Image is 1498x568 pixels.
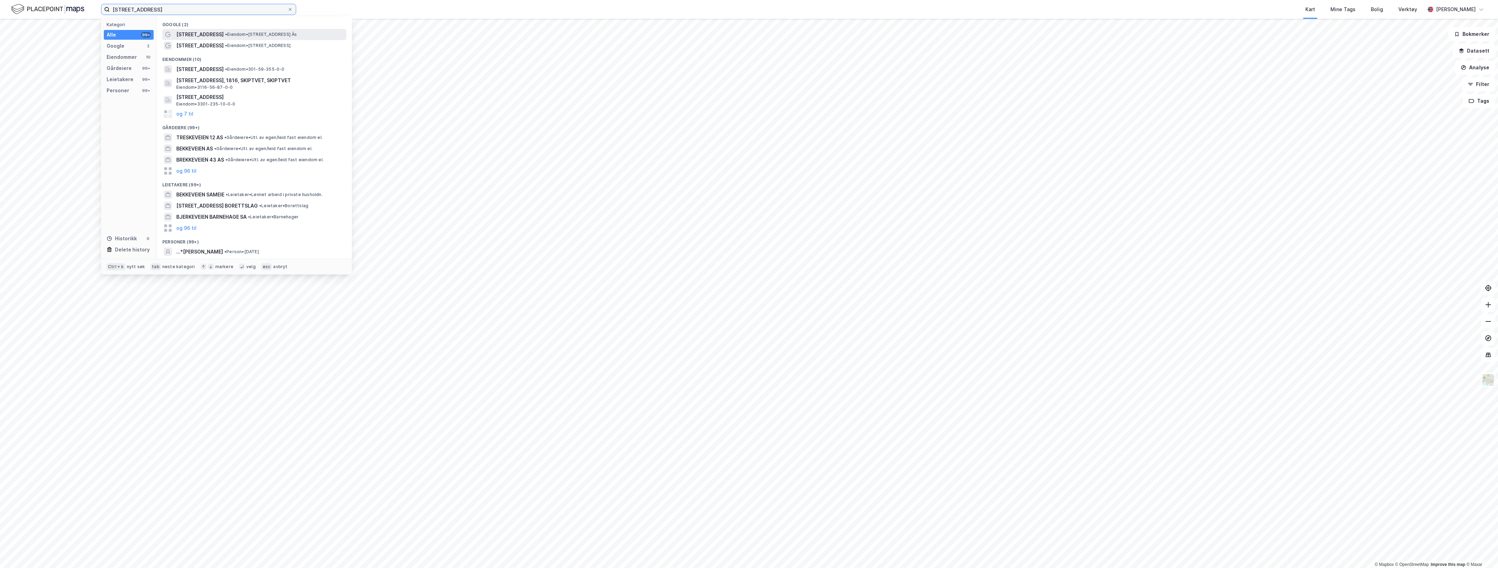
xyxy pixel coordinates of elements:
div: Bolig [1371,5,1383,14]
div: Google (2) [157,16,352,29]
div: Alle [107,31,116,39]
img: Z [1482,373,1495,387]
span: Leietaker • Barnehager [248,214,299,220]
span: • [226,192,228,197]
div: Delete history [115,246,150,254]
button: Analyse [1455,61,1495,75]
span: ...*[PERSON_NAME] [176,248,223,256]
button: og 96 til [176,167,196,175]
span: • [225,157,227,162]
span: BEKKEVEIEN SAMEIE [176,190,224,199]
div: Personer [107,86,129,95]
div: 10 [145,54,151,60]
div: Mine Tags [1330,5,1356,14]
span: • [225,43,227,48]
span: • [225,32,227,37]
a: OpenStreetMap [1395,562,1429,567]
span: Eiendom • 3301-235-10-0-0 [176,101,235,107]
span: [STREET_ADDRESS] [176,65,224,73]
span: • [259,203,261,208]
span: BREKKEVEIEN 43 AS [176,156,224,164]
span: Gårdeiere • Utl. av egen/leid fast eiendom el. [224,135,323,140]
div: 99+ [141,88,151,93]
img: logo.f888ab2527a4732fd821a326f86c7f29.svg [11,3,84,15]
div: 2 [145,43,151,49]
span: [STREET_ADDRESS] [176,93,343,101]
a: Improve this map [1431,562,1465,567]
div: 0 [145,236,151,241]
div: Eiendommer [107,53,137,61]
span: [STREET_ADDRESS] BORETTSLAG [176,202,258,210]
div: Gårdeiere [107,64,132,72]
button: Bokmerker [1448,27,1495,41]
span: TRESKEVEIEN 12 AS [176,133,223,142]
div: Leietakere (99+) [157,177,352,189]
div: neste kategori [162,264,195,270]
div: markere [215,264,233,270]
span: Eiendom • 301-59-355-0-0 [225,67,285,72]
span: • [248,214,250,219]
span: Gårdeiere • Utl. av egen/leid fast eiendom el. [225,157,324,163]
button: Datasett [1453,44,1495,58]
div: velg [246,264,256,270]
div: Leietakere [107,75,133,84]
iframe: Chat Widget [1463,535,1498,568]
span: BJERKEVEIEN BARNEHAGE SA [176,213,247,221]
span: Leietaker • Lønnet arbeid i private husholdn. [226,192,323,197]
div: Google [107,42,124,50]
button: Filter [1462,77,1495,91]
button: Tags [1463,94,1495,108]
div: Historikk [107,234,137,243]
span: [STREET_ADDRESS] [176,30,224,39]
div: Verktøy [1398,5,1417,14]
div: 99+ [141,32,151,38]
a: Mapbox [1375,562,1394,567]
span: Eiendom • 3116-56-87-0-0 [176,85,233,90]
div: Kontrollprogram for chat [1463,535,1498,568]
div: Kart [1305,5,1315,14]
div: 99+ [141,77,151,82]
button: og 7 til [176,110,193,118]
div: nytt søk [127,264,145,270]
span: BEKKEVEIEN AS [176,145,213,153]
span: • [224,135,226,140]
div: tab [150,263,161,270]
div: avbryt [273,264,287,270]
input: Søk på adresse, matrikkel, gårdeiere, leietakere eller personer [110,4,287,15]
span: Leietaker • Borettslag [259,203,308,209]
span: • [225,67,227,72]
span: • [214,146,216,151]
div: 99+ [141,65,151,71]
span: Eiendom • [STREET_ADDRESS] [225,43,291,48]
div: Personer (99+) [157,234,352,246]
div: Ctrl + k [107,263,125,270]
div: esc [261,263,272,270]
span: • [224,249,226,254]
span: Eiendom • [STREET_ADDRESS] Ås [225,32,297,37]
div: Gårdeiere (99+) [157,119,352,132]
span: Gårdeiere • Utl. av egen/leid fast eiendom el. [214,146,312,151]
div: Kategori [107,22,154,27]
span: Person • [DATE] [224,249,259,255]
div: [PERSON_NAME] [1436,5,1476,14]
span: [STREET_ADDRESS] [176,41,224,50]
span: [STREET_ADDRESS], 1816, SKIPTVET, SKIPTVET [176,76,343,85]
button: og 96 til [176,224,196,232]
div: Eiendommer (10) [157,51,352,64]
